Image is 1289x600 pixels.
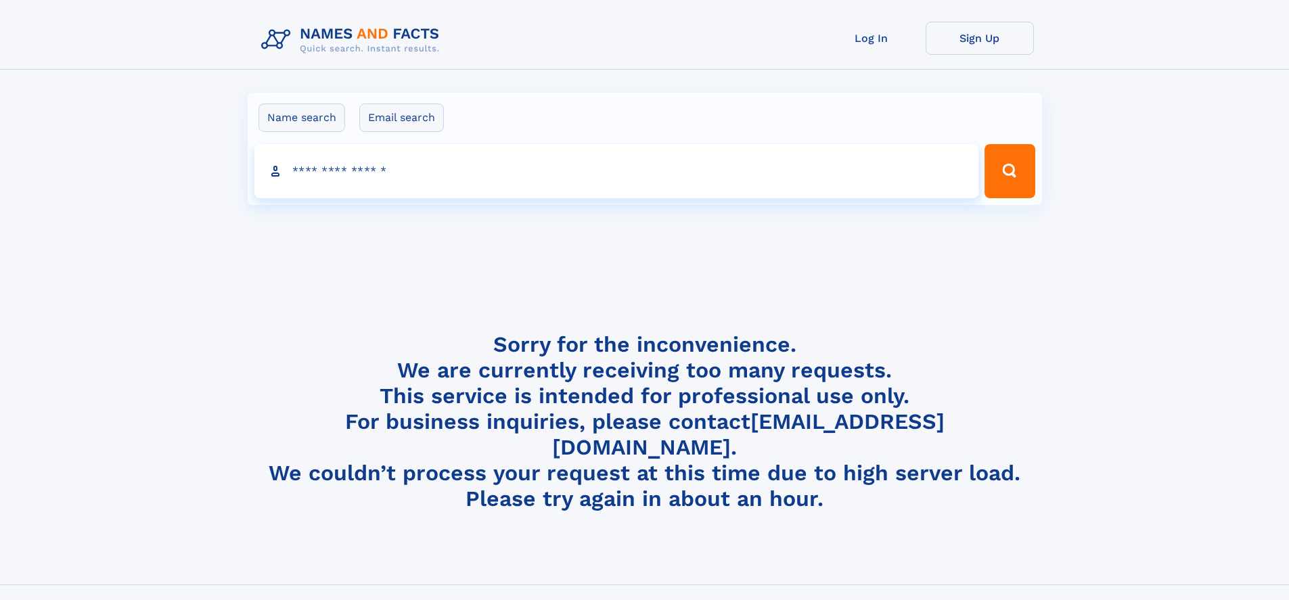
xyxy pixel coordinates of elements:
[254,144,979,198] input: search input
[256,22,451,58] img: Logo Names and Facts
[817,22,926,55] a: Log In
[258,103,345,132] label: Name search
[985,144,1035,198] button: Search Button
[552,409,945,460] a: [EMAIL_ADDRESS][DOMAIN_NAME]
[926,22,1034,55] a: Sign Up
[359,103,444,132] label: Email search
[256,331,1034,512] h4: Sorry for the inconvenience. We are currently receiving too many requests. This service is intend...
